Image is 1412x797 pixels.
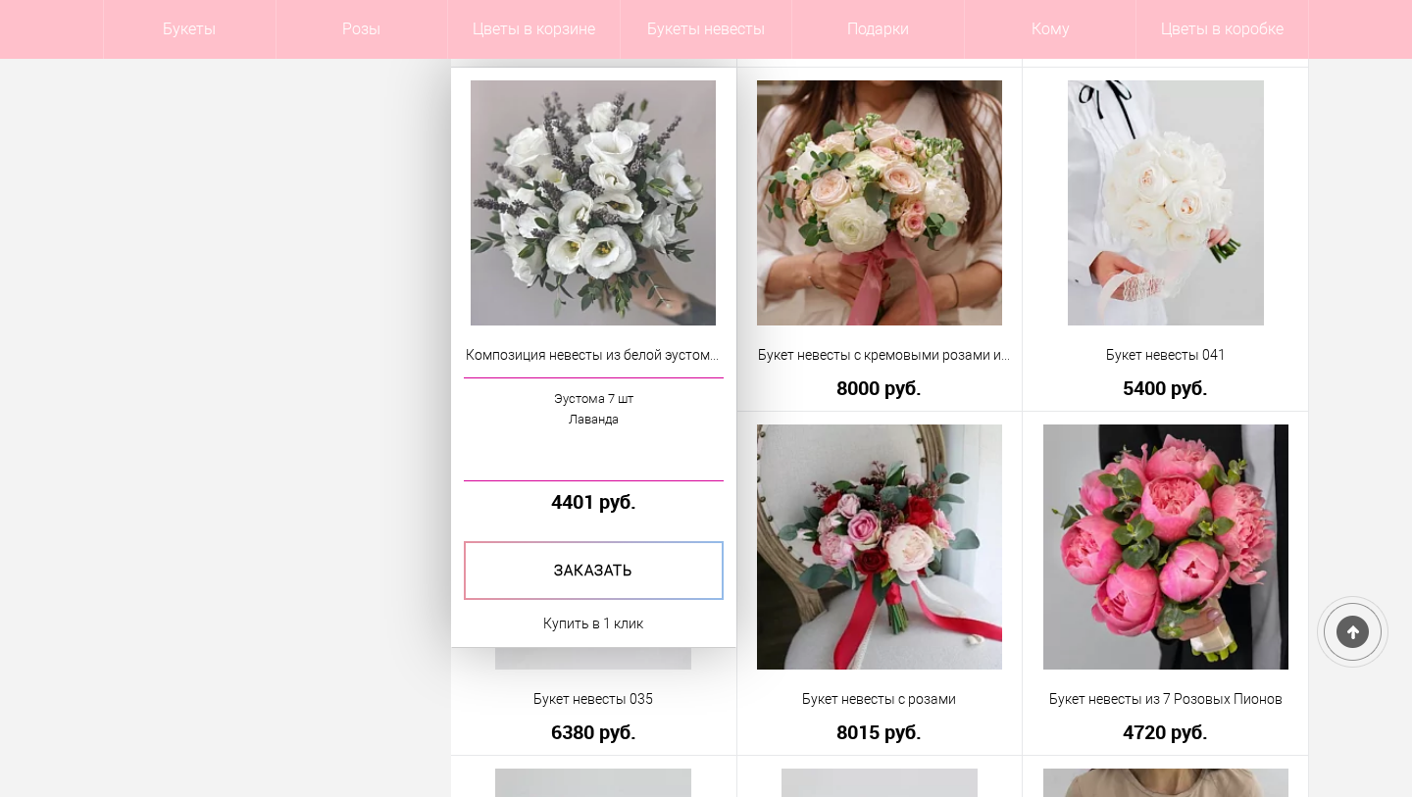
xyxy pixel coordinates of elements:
[464,491,724,512] a: 4401 руб.
[750,722,1010,742] a: 8015 руб.
[1035,377,1295,398] a: 5400 руб.
[1043,424,1288,670] img: Букет невесты из 7 Розовых Пионов
[1068,80,1264,325] img: Букет невесты 041
[750,689,1010,710] a: Букет невесты с розами
[1035,722,1295,742] a: 4720 руб.
[750,345,1010,366] a: Букет невесты с кремовыми розами и пионами
[464,345,724,366] a: Композиция невесты из белой эустомы и лаванды
[464,377,724,481] a: Эустома 7 штЛаванда
[757,80,1002,325] img: Букет невесты с кремовыми розами и пионами
[1035,345,1295,366] a: Букет невесты 041
[464,689,724,710] a: Букет невесты 035
[464,722,724,742] a: 6380 руб.
[543,612,643,635] a: Купить в 1 клик
[1035,689,1295,710] a: Букет невесты из 7 Розовых Пионов
[757,424,1002,670] img: Букет невесты с розами
[471,80,716,325] img: Композиция невесты из белой эустомы и лаванды
[750,377,1010,398] a: 8000 руб.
